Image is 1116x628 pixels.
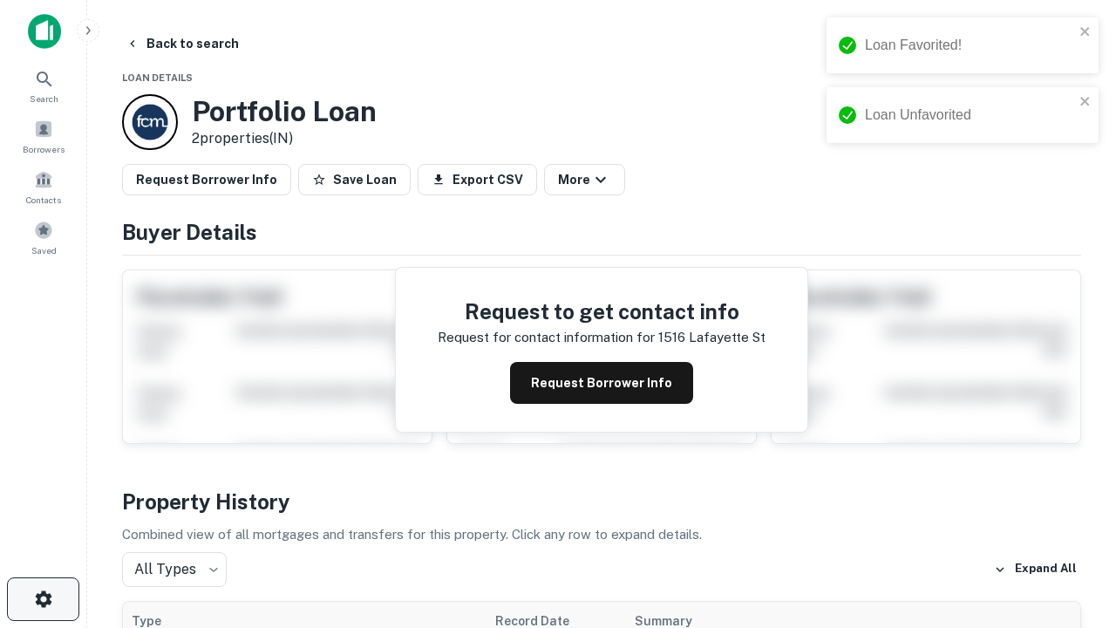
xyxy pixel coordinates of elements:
div: All Types [122,552,227,587]
div: Loan Unfavorited [865,105,1074,126]
h4: Request to get contact info [438,296,766,327]
span: Borrowers [23,142,65,156]
a: Search [5,62,82,109]
p: Request for contact information for [438,327,655,348]
button: Save Loan [298,164,411,195]
button: Back to search [119,28,246,59]
button: close [1079,24,1092,41]
img: capitalize-icon.png [28,14,61,49]
a: Borrowers [5,113,82,160]
span: Search [30,92,58,106]
button: Export CSV [418,164,537,195]
p: 2 properties (IN) [192,128,377,149]
h4: Buyer Details [122,216,1081,248]
div: Loan Favorited! [865,35,1074,56]
span: Loan Details [122,72,193,83]
button: close [1079,94,1092,111]
p: 1516 lafayette st [658,327,766,348]
a: Saved [5,214,82,261]
button: Request Borrower Info [122,164,291,195]
a: Contacts [5,163,82,210]
h4: Property History [122,486,1081,517]
span: Saved [31,243,57,257]
p: Combined view of all mortgages and transfers for this property. Click any row to expand details. [122,524,1081,545]
h3: Portfolio Loan [192,95,377,128]
button: More [544,164,625,195]
span: Contacts [26,193,61,207]
button: Expand All [990,556,1081,583]
button: Request Borrower Info [510,362,693,404]
iframe: Chat Widget [1029,433,1116,516]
